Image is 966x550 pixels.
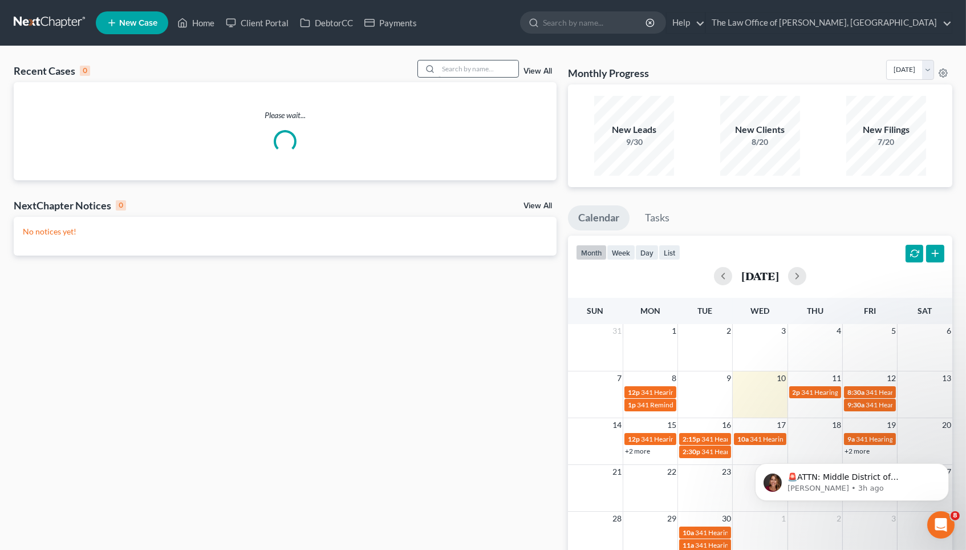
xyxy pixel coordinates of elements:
[720,123,800,136] div: New Clients
[641,388,743,397] span: 341 Hearing for [PERSON_NAME]
[14,199,126,212] div: NextChapter Notices
[611,512,623,525] span: 28
[543,12,647,33] input: Search by name...
[847,388,864,397] span: 8:30a
[941,371,952,385] span: 13
[847,401,864,409] span: 9:30a
[616,371,623,385] span: 7
[667,13,705,33] a: Help
[737,435,749,443] span: 10a
[725,324,732,338] span: 2
[587,306,603,316] span: Sun
[721,418,732,432] span: 16
[294,13,359,33] a: DebtorCC
[793,388,801,397] span: 2p
[918,306,932,316] span: Sat
[641,435,770,443] span: 341 Hearing for [PERSON_NAME], Essence
[523,202,552,210] a: View All
[172,13,220,33] a: Home
[750,306,769,316] span: Wed
[706,13,952,33] a: The Law Office of [PERSON_NAME], [GEOGRAPHIC_DATA]
[886,371,897,385] span: 12
[611,465,623,479] span: 21
[628,388,640,397] span: 12p
[847,435,855,443] span: 9a
[701,447,803,456] span: 341 Hearing for [PERSON_NAME]
[695,528,797,537] span: 341 Hearing for [PERSON_NAME]
[568,205,630,230] a: Calendar
[220,13,294,33] a: Client Portal
[628,401,636,409] span: 1p
[802,388,904,397] span: 341 Hearing for [PERSON_NAME]
[576,245,607,260] button: month
[750,435,852,443] span: 341 Hearing for [PERSON_NAME]
[945,324,952,338] span: 6
[635,205,680,230] a: Tasks
[666,512,677,525] span: 29
[807,306,823,316] span: Thu
[683,447,700,456] span: 2:30p
[666,465,677,479] span: 22
[568,66,649,80] h3: Monthly Progress
[635,245,659,260] button: day
[594,123,674,136] div: New Leads
[864,306,876,316] span: Fri
[781,324,788,338] span: 3
[725,371,732,385] span: 9
[846,136,926,148] div: 7/20
[594,136,674,148] div: 9/30
[886,418,897,432] span: 19
[683,541,694,549] span: 11a
[695,541,858,549] span: 341 Hearing for [PERSON_NAME] & [PERSON_NAME]
[831,371,842,385] span: 11
[607,245,635,260] button: week
[116,200,126,211] div: 0
[831,418,842,432] span: 18
[776,371,788,385] span: 10
[698,306,713,316] span: Tue
[683,435,700,443] span: 2:15p
[856,435,958,443] span: 341 Hearing for [PERSON_NAME]
[738,439,966,519] iframe: Intercom notifications message
[666,418,677,432] span: 15
[439,60,518,77] input: Search by name...
[611,418,623,432] span: 14
[523,67,552,75] a: View All
[927,511,955,539] iframe: Intercom live chat
[776,418,788,432] span: 17
[14,110,557,121] p: Please wait...
[625,447,650,455] a: +2 more
[671,371,677,385] span: 8
[846,123,926,136] div: New Filings
[721,512,732,525] span: 30
[659,245,680,260] button: list
[741,270,779,282] h2: [DATE]
[637,401,745,409] span: 341 Reminder for [PERSON_NAME]
[359,13,423,33] a: Payments
[119,19,157,27] span: New Case
[701,435,891,443] span: 341 Hearing for [GEOGRAPHIC_DATA], [GEOGRAPHIC_DATA]
[611,324,623,338] span: 31
[721,465,732,479] span: 23
[14,64,90,78] div: Recent Cases
[80,66,90,76] div: 0
[941,418,952,432] span: 20
[628,435,640,443] span: 12p
[671,324,677,338] span: 1
[951,511,960,520] span: 8
[720,136,800,148] div: 8/20
[890,324,897,338] span: 5
[640,306,660,316] span: Mon
[835,324,842,338] span: 4
[23,226,547,237] p: No notices yet!
[683,528,694,537] span: 10a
